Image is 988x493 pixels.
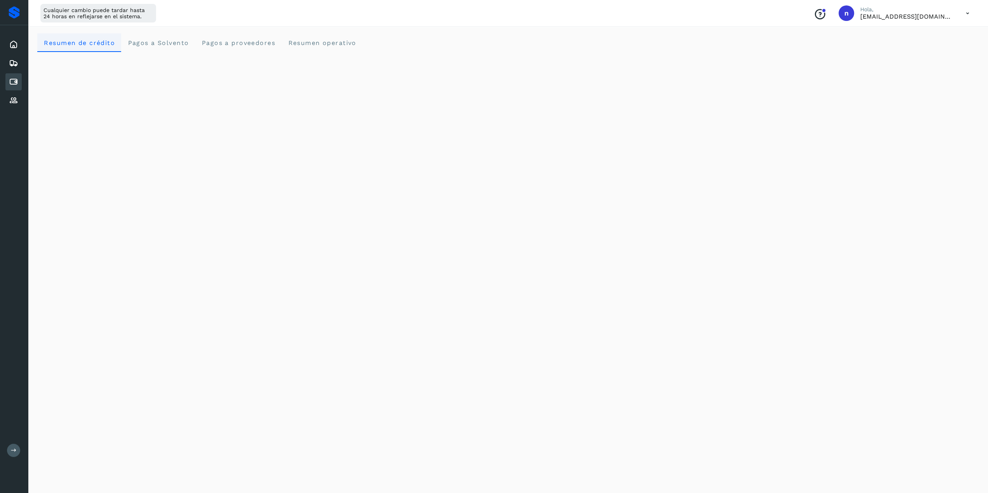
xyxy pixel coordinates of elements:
[5,36,22,53] div: Inicio
[860,13,953,20] p: niagara+prod@solvento.mx
[5,55,22,72] div: Embarques
[40,4,156,22] div: Cualquier cambio puede tardar hasta 24 horas en reflejarse en el sistema.
[127,39,189,47] span: Pagos a Solvento
[43,39,115,47] span: Resumen de crédito
[5,73,22,90] div: Cuentas por pagar
[5,92,22,109] div: Proveedores
[860,6,953,13] p: Hola,
[288,39,356,47] span: Resumen operativo
[201,39,275,47] span: Pagos a proveedores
